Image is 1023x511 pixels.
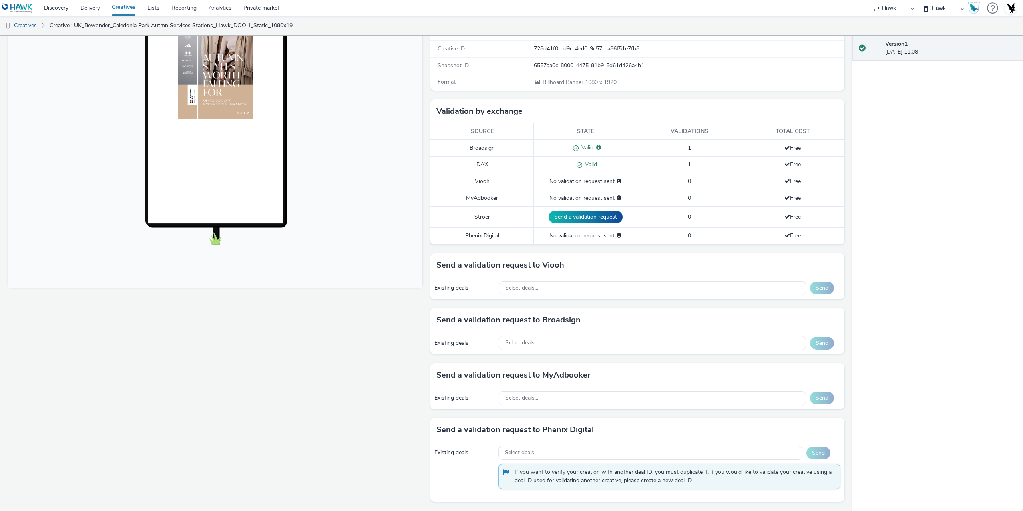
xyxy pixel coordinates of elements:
[430,157,534,173] td: DAX
[430,190,534,206] td: MyAdbooker
[430,206,534,227] td: Stroer
[438,45,465,52] span: Creative ID
[436,259,564,271] h3: Send a validation request to Viooh
[438,28,465,36] span: Created on
[784,232,801,239] span: Free
[617,177,621,185] div: Please select a deal below and click on Send to send a validation request to Viooh.
[885,40,1017,56] div: [DATE] 11:08
[806,447,830,459] button: Send
[534,45,844,53] div: 728d41f0-ed9c-4ed0-9c57-ea86f51e7fb8
[784,177,801,185] span: Free
[505,340,538,346] span: Select deals...
[688,144,691,152] span: 1
[436,314,581,326] h3: Send a validation request to Broadsign
[438,62,469,69] span: Snapshot ID
[579,144,593,151] span: Valid
[810,392,834,404] button: Send
[784,194,801,202] span: Free
[542,78,617,86] span: 1080 x 1920
[968,2,980,14] img: Hawk Academy
[582,161,597,168] span: Valid
[885,40,908,48] strong: Version 1
[515,468,832,485] span: If you want to verify your creation with another deal ID, you must duplicate it. If you would lik...
[505,449,538,456] span: Select deals...
[434,284,495,292] div: Existing deals
[688,161,691,168] span: 1
[688,194,691,202] span: 0
[430,173,534,190] td: Viooh
[539,28,558,36] span: [DATE]
[436,105,523,117] h3: Validation by exchange
[169,25,245,159] img: Advertisement preview
[430,228,534,244] td: Phenix Digital
[430,123,534,140] th: Source
[617,232,621,240] div: Please select a deal below and click on Send to send a validation request to Phenix Digital.
[810,282,834,294] button: Send
[436,424,594,436] h3: Send a validation request to Phenix Digital
[534,123,637,140] th: State
[430,140,534,157] td: Broadsign
[784,213,801,221] span: Free
[434,394,495,402] div: Existing deals
[438,78,456,85] span: Format
[1005,2,1017,14] img: Account UK
[434,449,494,457] div: Existing deals
[688,177,691,185] span: 0
[538,194,633,202] div: No validation request sent
[46,16,301,35] a: Creative : UK_Bewonder_Caledonia Park Autmn Services Stations_Hawk_DOOH_Static_1080x1920_05.09.2025
[637,123,741,140] th: Validations
[534,62,844,70] div: 6557aa0c-8000-4475-81b9-5d61d426a4b1
[968,2,983,14] a: Hawk Academy
[688,213,691,221] span: 0
[549,211,623,223] button: Send a validation request
[688,232,691,239] span: 0
[4,22,12,30] img: dooh
[784,161,801,168] span: Free
[810,337,834,350] button: Send
[617,194,621,202] div: Please select a deal below and click on Send to send a validation request to MyAdbooker.
[784,144,801,152] span: Free
[505,395,538,402] span: Select deals...
[538,177,633,185] div: No validation request sent
[505,285,538,292] span: Select deals...
[434,339,495,347] div: Existing deals
[436,369,591,381] h3: Send a validation request to MyAdbooker
[543,78,585,86] span: Billboard Banner
[2,3,33,13] img: undefined Logo
[538,232,633,240] div: No validation request sent
[741,123,844,140] th: Total cost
